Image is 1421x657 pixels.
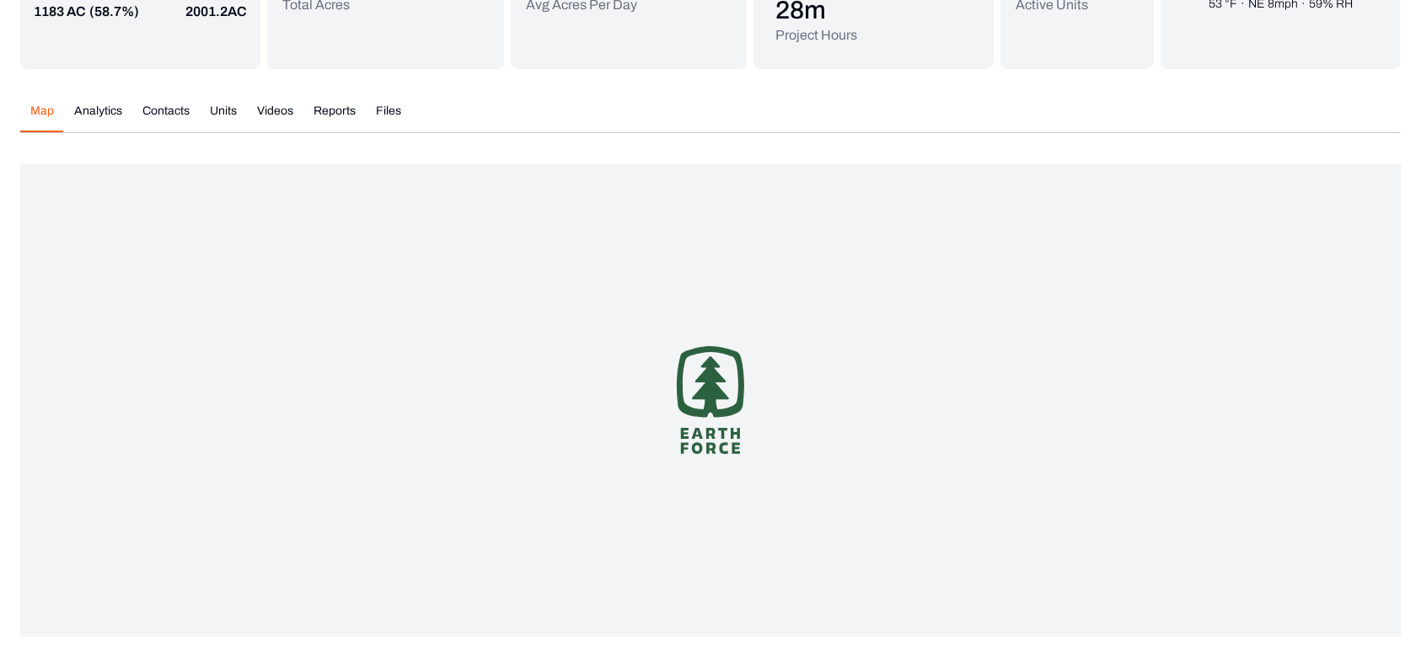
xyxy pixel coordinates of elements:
p: (58.7%) [89,2,139,22]
button: 1183 AC(58.7%) [34,2,139,22]
button: Analytics [64,103,132,132]
button: Videos [247,103,303,132]
button: Files [366,103,411,132]
button: Reports [303,103,366,132]
p: 1183 AC [34,2,86,22]
button: Contacts [132,103,200,132]
p: Project Hours [775,25,895,45]
p: 2001.2 AC [185,2,247,22]
button: Units [200,103,247,132]
button: Map [20,103,64,132]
